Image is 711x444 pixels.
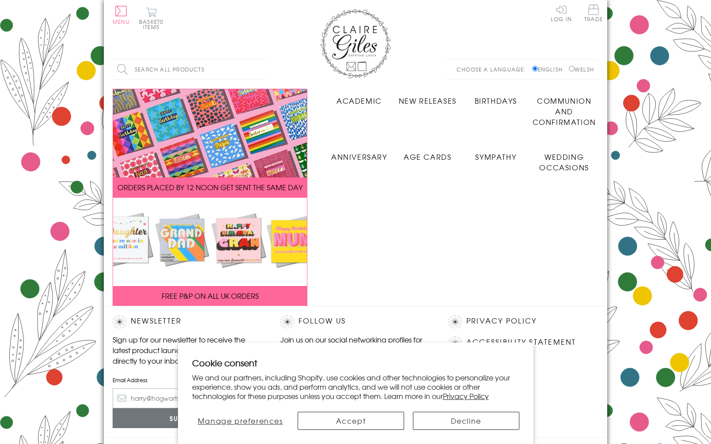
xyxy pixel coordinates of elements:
[192,357,519,369] h2: Cookie consent
[443,391,489,401] a: Privacy Policy
[475,95,517,106] span: Birthdays
[569,65,594,73] label: Welsh
[530,145,598,173] a: Wedding Occasions
[331,151,387,162] span: Anniversary
[457,65,530,73] p: Choose a language:
[462,145,530,162] a: Sympathy
[162,290,259,301] span: FREE P&P ON ALL UK ORDERS
[192,412,289,430] button: Manage preferences
[113,6,130,24] button: Menu
[393,145,462,162] a: Age Cards
[530,89,598,127] a: Communion and Confirmation
[532,65,567,73] label: English
[569,66,575,71] input: Welsh
[325,145,393,162] a: Anniversary
[325,89,393,106] a: Academic
[413,412,519,430] button: Decline
[584,4,603,22] span: Trade
[393,89,462,106] a: New Releases
[475,151,516,162] span: Sympathy
[113,315,263,328] h2: Newsletter
[143,18,163,31] span: 0 items
[113,18,130,26] span: Menu
[533,95,596,127] span: Communion and Confirmation
[192,373,519,400] p: We and our partners, including Shopify, use cookies and other technologies to personalize your ex...
[280,334,431,366] p: Join us on our social networking profiles for up to the minute news and product releases the mome...
[139,7,163,30] button: Basket0 items
[584,4,603,23] a: Trade
[532,66,538,71] input: English
[113,334,263,366] p: Sign up for our newsletter to receive the latest product launches, news and offers directly to yo...
[539,151,589,173] span: Wedding Occasions
[337,95,382,106] span: Academic
[404,151,451,162] span: Age Cards
[466,336,576,348] a: Accessibility Statement
[399,95,457,106] span: New Releases
[280,315,431,328] h2: Follow Us
[113,388,263,408] input: harry@hogwarts.edu
[298,412,404,430] button: Accept
[258,60,267,79] input: Search
[198,415,283,426] span: Manage preferences
[113,408,263,428] input: Subscribe
[551,4,572,22] a: Log In
[117,182,303,192] span: ORDERS PLACED BY 12 NOON GET SENT THE SAME DAY
[113,60,267,79] input: Search all products
[466,315,537,327] a: Privacy Policy
[320,9,391,79] img: Claire Giles Greetings Cards
[462,89,530,106] a: Birthdays
[113,376,263,384] label: Email Address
